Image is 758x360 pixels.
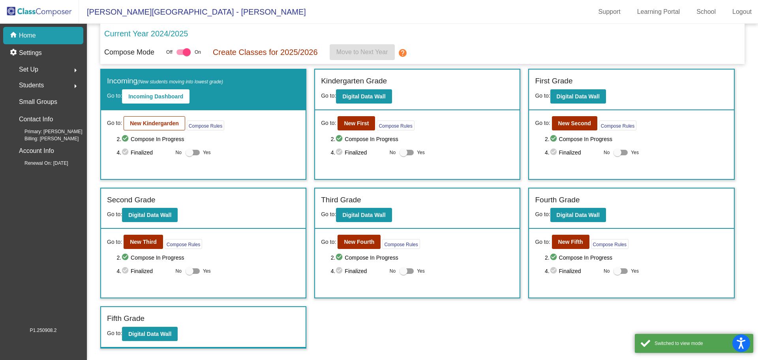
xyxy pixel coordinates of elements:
p: Contact Info [19,114,53,125]
span: Students [19,80,44,91]
button: Digital Data Wall [122,208,178,222]
span: 2. Compose In Progress [116,253,300,262]
button: New Fifth [552,235,589,249]
span: Go to: [535,92,550,99]
mat-icon: check_circle [335,253,345,262]
span: [PERSON_NAME][GEOGRAPHIC_DATA] - [PERSON_NAME] [79,6,306,18]
span: 2. Compose In Progress [331,134,514,144]
mat-icon: help [398,48,407,58]
mat-icon: check_circle [335,266,345,276]
a: Learning Portal [631,6,687,18]
a: Support [592,6,627,18]
span: Yes [631,266,639,276]
mat-icon: settings [9,48,19,58]
mat-icon: check_circle [550,134,559,144]
mat-icon: check_circle [121,266,131,276]
div: Switched to view mode [655,340,747,347]
span: 4. Finalized [331,266,386,276]
b: New Second [558,120,591,126]
button: Digital Data Wall [550,89,606,104]
button: Move to Next Year [330,44,395,60]
label: Second Grade [107,194,156,206]
span: 4. Finalized [545,266,600,276]
p: Settings [19,48,42,58]
mat-icon: arrow_right [71,66,80,75]
mat-icon: check_circle [121,148,131,157]
span: On [195,49,201,56]
mat-icon: check_circle [335,148,345,157]
b: Digital Data Wall [342,93,385,100]
span: Go to: [321,238,336,246]
b: Incoming Dashboard [128,93,183,100]
span: Go to: [321,211,336,217]
p: Small Groups [19,96,57,107]
button: Compose Rules [599,121,636,130]
b: Digital Data Wall [128,331,171,337]
label: Incoming [107,75,223,87]
b: Digital Data Wall [557,93,600,100]
span: 2. Compose In Progress [331,253,514,262]
span: No [604,149,610,156]
button: Compose Rules [187,121,224,130]
p: Compose Mode [104,47,154,58]
button: New Fourth [338,235,381,249]
span: Go to: [107,238,122,246]
b: New First [344,120,369,126]
span: Go to: [535,119,550,127]
b: Digital Data Wall [128,212,171,218]
button: New Second [552,116,597,130]
label: Fourth Grade [535,194,580,206]
label: Kindergarten Grade [321,75,387,87]
span: No [176,149,182,156]
span: Go to: [321,92,336,99]
span: Move to Next Year [336,49,388,55]
span: Go to: [535,211,550,217]
a: Logout [726,6,758,18]
span: Go to: [107,330,122,336]
mat-icon: check_circle [550,253,559,262]
b: New Third [130,239,157,245]
mat-icon: check_circle [121,134,131,144]
button: Compose Rules [165,239,202,249]
mat-icon: check_circle [550,266,559,276]
span: No [390,149,396,156]
span: (New students moving into lowest grade) [137,79,223,85]
b: New Fifth [558,239,583,245]
button: Digital Data Wall [550,208,606,222]
span: Yes [417,266,425,276]
button: Compose Rules [382,239,420,249]
span: Off [166,49,173,56]
span: Yes [631,148,639,157]
span: 2. Compose In Progress [545,134,728,144]
span: Primary: [PERSON_NAME] [12,128,83,135]
a: School [690,6,722,18]
button: Compose Rules [591,239,629,249]
p: Current Year 2024/2025 [104,28,188,40]
b: Digital Data Wall [342,212,385,218]
span: Yes [203,266,211,276]
button: Compose Rules [377,121,414,130]
span: 4. Finalized [116,266,171,276]
span: Go to: [107,211,122,217]
mat-icon: arrow_right [71,81,80,91]
span: Yes [417,148,425,157]
mat-icon: check_circle [335,134,345,144]
span: Go to: [321,119,336,127]
span: 2. Compose In Progress [545,253,728,262]
span: 4. Finalized [116,148,171,157]
button: New Third [124,235,163,249]
span: Billing: [PERSON_NAME] [12,135,79,142]
span: No [604,268,610,275]
label: Third Grade [321,194,361,206]
button: Digital Data Wall [336,89,392,104]
span: Go to: [107,119,122,127]
b: New Fourth [344,239,374,245]
span: 2. Compose In Progress [116,134,300,144]
label: Fifth Grade [107,313,144,324]
span: Go to: [535,238,550,246]
button: Digital Data Wall [122,327,178,341]
mat-icon: home [9,31,19,40]
mat-icon: check_circle [550,148,559,157]
span: Renewal On: [DATE] [12,160,68,167]
b: New Kindergarden [130,120,179,126]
